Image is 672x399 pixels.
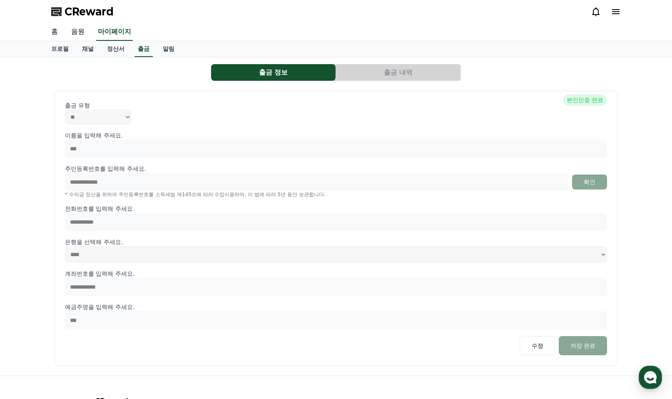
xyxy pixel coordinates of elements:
[55,264,107,285] a: 대화
[65,165,146,173] p: 주민등록번호를 입력해 주세요.
[45,41,75,57] a: 프로필
[65,204,607,213] p: 전화번호를 입력해 주세요.
[156,41,181,57] a: 알림
[520,336,555,355] button: 수정
[336,64,460,81] button: 출금 내역
[65,101,607,110] p: 출금 유형
[563,95,607,105] span: 본인인증 완료
[572,175,607,190] button: 확인
[336,64,461,81] a: 출금 내역
[134,41,153,57] a: 출금
[65,269,607,278] p: 계좌번호를 입력해 주세요.
[65,131,607,140] p: 이름을 입력해 주세요.
[96,23,133,41] a: 마이페이지
[559,336,607,355] button: 저장 완료
[107,264,160,285] a: 설정
[65,5,114,18] span: CReward
[65,23,91,41] a: 음원
[65,191,607,198] p: * 수익금 정산을 위하여 주민등록번호를 소득세법 제145조에 따라 수집이용하며, 이 법에 따라 5년 동안 보관합니다.
[211,64,336,81] button: 출금 정보
[26,277,31,283] span: 홈
[2,264,55,285] a: 홈
[129,277,139,283] span: 설정
[76,277,86,284] span: 대화
[75,41,100,57] a: 채널
[65,303,607,311] p: 예금주명을 입력해 주세요.
[45,23,65,41] a: 홈
[100,41,131,57] a: 정산서
[211,64,336,81] a: 출금 정보
[51,5,114,18] a: CReward
[65,238,607,246] p: 은행을 선택해 주세요.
